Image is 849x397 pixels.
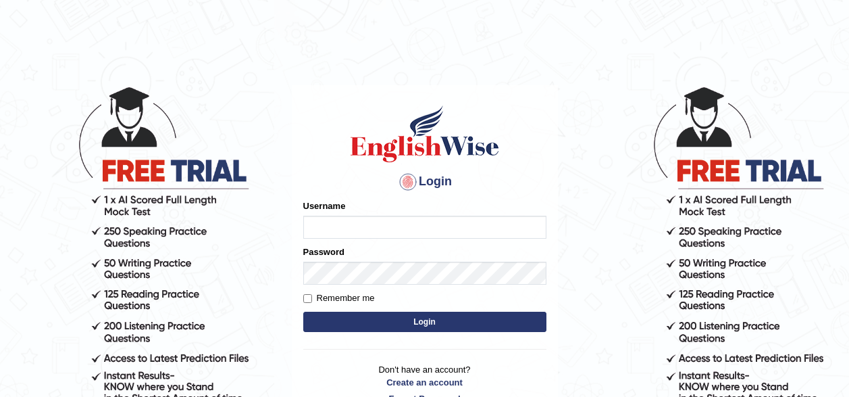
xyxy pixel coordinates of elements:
[303,376,546,389] a: Create an account
[303,246,344,258] label: Password
[348,103,502,164] img: Logo of English Wise sign in for intelligent practice with AI
[303,200,346,212] label: Username
[303,291,375,305] label: Remember me
[303,171,546,193] h4: Login
[303,312,546,332] button: Login
[303,294,312,303] input: Remember me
